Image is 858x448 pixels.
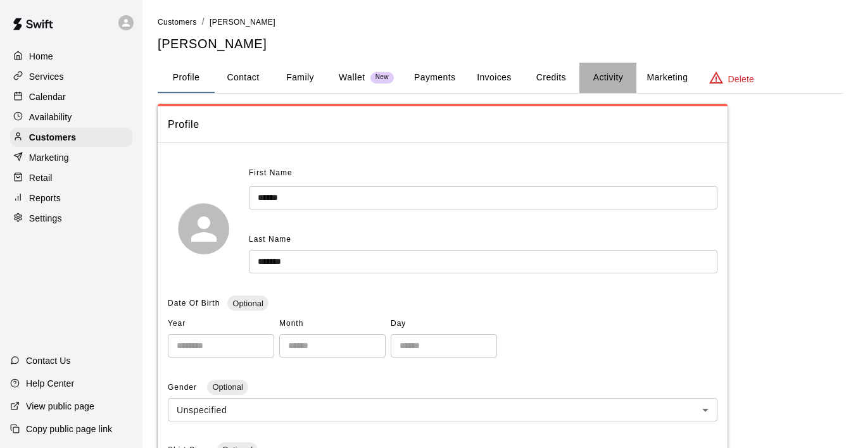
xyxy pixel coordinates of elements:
p: Retail [29,171,53,184]
p: Reports [29,192,61,204]
a: Retail [10,168,132,187]
span: Customers [158,18,197,27]
p: Help Center [26,377,74,390]
p: Customers [29,131,76,144]
a: Settings [10,209,132,228]
h5: [PERSON_NAME] [158,35,843,53]
p: View public page [26,400,94,413]
span: [PERSON_NAME] [210,18,275,27]
p: Delete [728,73,754,85]
button: Family [272,63,329,93]
span: Gender [168,383,199,392]
p: Settings [29,212,62,225]
p: Wallet [339,71,365,84]
p: Availability [29,111,72,123]
span: Day [391,314,497,334]
a: Availability [10,108,132,127]
p: Contact Us [26,354,71,367]
button: Contact [215,63,272,93]
span: Month [279,314,386,334]
div: basic tabs example [158,63,843,93]
span: New [370,73,394,82]
div: Unspecified [168,398,717,421]
p: Services [29,70,64,83]
a: Customers [10,128,132,147]
span: Profile [168,116,717,133]
a: Marketing [10,148,132,167]
li: / [202,15,205,28]
span: Last Name [249,235,291,244]
span: Optional [207,382,248,392]
p: Home [29,50,53,63]
a: Services [10,67,132,86]
button: Profile [158,63,215,93]
a: Home [10,47,132,66]
button: Marketing [636,63,698,93]
button: Activity [579,63,636,93]
nav: breadcrumb [158,15,843,29]
span: First Name [249,163,293,184]
button: Payments [404,63,465,93]
p: Calendar [29,90,66,103]
button: Credits [522,63,579,93]
a: Reports [10,189,132,208]
span: Year [168,314,274,334]
button: Invoices [465,63,522,93]
span: Date Of Birth [168,299,220,308]
p: Copy public page link [26,423,112,435]
a: Calendar [10,87,132,106]
span: Optional [227,299,268,308]
a: Customers [158,16,197,27]
p: Marketing [29,151,69,164]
